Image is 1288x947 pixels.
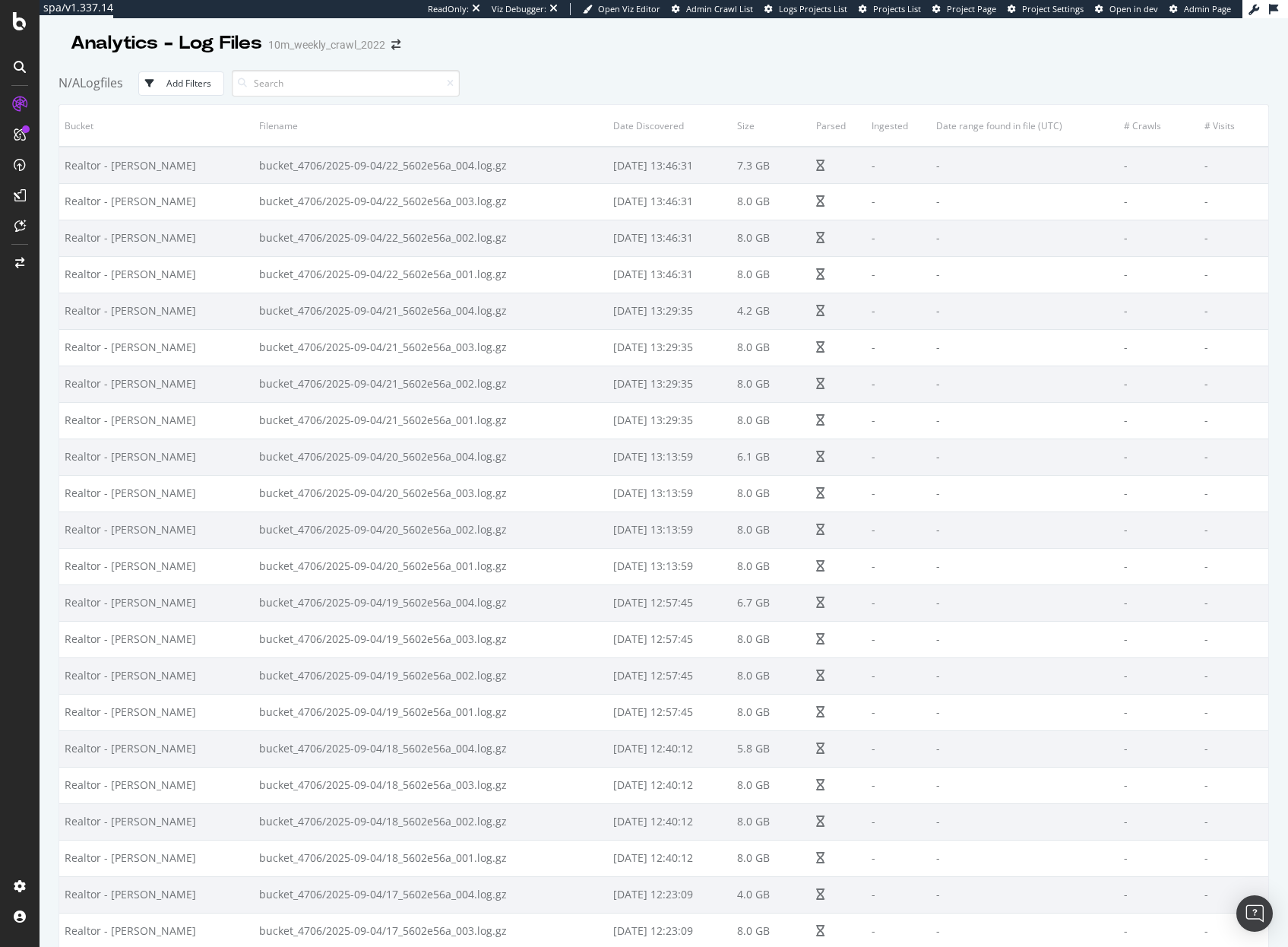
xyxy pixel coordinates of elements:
[1119,621,1200,657] td: -
[254,366,608,402] td: bucket_4706/2025-09-04/21_5602e56a_002.log.gz
[866,621,931,657] td: -
[732,876,811,913] td: 4.0 GB
[931,584,1119,621] td: -
[254,475,608,512] td: bucket_4706/2025-09-04/20_5602e56a_003.log.gz
[764,3,847,15] a: Logs Projects List
[732,256,811,293] td: 8.0 GB
[608,220,732,256] td: [DATE] 13:46:31
[866,803,931,840] td: -
[866,548,931,584] td: -
[1119,840,1200,876] td: -
[254,439,608,475] td: bucket_4706/2025-09-04/20_5602e56a_004.log.gz
[931,147,1119,183] td: -
[59,74,80,91] span: N/A
[1199,220,1268,256] td: -
[732,694,811,730] td: 8.0 GB
[1119,694,1200,730] td: -
[732,402,811,439] td: 8.0 GB
[1119,767,1200,803] td: -
[732,329,811,366] td: 8.0 GB
[254,402,608,439] td: bucket_4706/2025-09-04/21_5602e56a_001.log.gz
[866,767,931,803] td: -
[598,3,660,14] span: Open Viz Editor
[608,694,732,730] td: [DATE] 12:57:45
[1199,147,1268,183] td: -
[947,3,996,14] span: Project Page
[254,256,608,293] td: bucket_4706/2025-09-04/22_5602e56a_001.log.gz
[254,105,608,147] th: Filename
[608,366,732,402] td: [DATE] 13:29:35
[608,657,732,694] td: [DATE] 12:57:45
[1119,548,1200,584] td: -
[608,293,732,329] td: [DATE] 13:29:35
[1199,584,1268,621] td: -
[732,803,811,840] td: 8.0 GB
[866,147,931,183] td: -
[608,402,732,439] td: [DATE] 13:29:35
[59,548,254,584] td: Realtor - [PERSON_NAME]
[1199,366,1268,402] td: -
[138,71,224,96] button: Add Filters
[608,548,732,584] td: [DATE] 13:13:59
[732,105,811,147] th: Size
[866,475,931,512] td: -
[1199,329,1268,366] td: -
[59,329,254,366] td: Realtor - [PERSON_NAME]
[254,657,608,694] td: bucket_4706/2025-09-04/19_5602e56a_002.log.gz
[59,293,254,329] td: Realtor - [PERSON_NAME]
[866,329,931,366] td: -
[59,803,254,840] td: Realtor - [PERSON_NAME]
[1119,475,1200,512] td: -
[732,183,811,220] td: 8.0 GB
[931,694,1119,730] td: -
[859,3,921,15] a: Projects List
[608,767,732,803] td: [DATE] 12:40:12
[1095,3,1158,15] a: Open in dev
[686,3,753,14] span: Admin Crawl List
[492,3,546,15] div: Viz Debugger:
[1199,840,1268,876] td: -
[931,293,1119,329] td: -
[931,876,1119,913] td: -
[931,657,1119,694] td: -
[254,548,608,584] td: bucket_4706/2025-09-04/20_5602e56a_001.log.gz
[608,876,732,913] td: [DATE] 12:23:09
[59,730,254,767] td: Realtor - [PERSON_NAME]
[931,730,1119,767] td: -
[1008,3,1084,15] a: Project Settings
[1199,767,1268,803] td: -
[732,548,811,584] td: 8.0 GB
[608,329,732,366] td: [DATE] 13:29:35
[59,767,254,803] td: Realtor - [PERSON_NAME]
[866,876,931,913] td: -
[428,3,469,15] div: ReadOnly:
[866,366,931,402] td: -
[254,767,608,803] td: bucket_4706/2025-09-04/18_5602e56a_003.log.gz
[59,512,254,548] td: Realtor - [PERSON_NAME]
[59,256,254,293] td: Realtor - [PERSON_NAME]
[866,183,931,220] td: -
[59,657,254,694] td: Realtor - [PERSON_NAME]
[866,840,931,876] td: -
[59,840,254,876] td: Realtor - [PERSON_NAME]
[931,767,1119,803] td: -
[1119,730,1200,767] td: -
[866,402,931,439] td: -
[732,512,811,548] td: 8.0 GB
[779,3,847,14] span: Logs Projects List
[1119,439,1200,475] td: -
[268,37,385,52] div: 10m_weekly_crawl_2022
[1199,876,1268,913] td: -
[254,876,608,913] td: bucket_4706/2025-09-04/17_5602e56a_004.log.gz
[254,803,608,840] td: bucket_4706/2025-09-04/18_5602e56a_002.log.gz
[608,256,732,293] td: [DATE] 13:46:31
[80,74,123,91] span: Logfiles
[931,803,1119,840] td: -
[866,439,931,475] td: -
[732,730,811,767] td: 5.8 GB
[931,329,1119,366] td: -
[1199,439,1268,475] td: -
[1199,621,1268,657] td: -
[1119,402,1200,439] td: -
[732,439,811,475] td: 6.1 GB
